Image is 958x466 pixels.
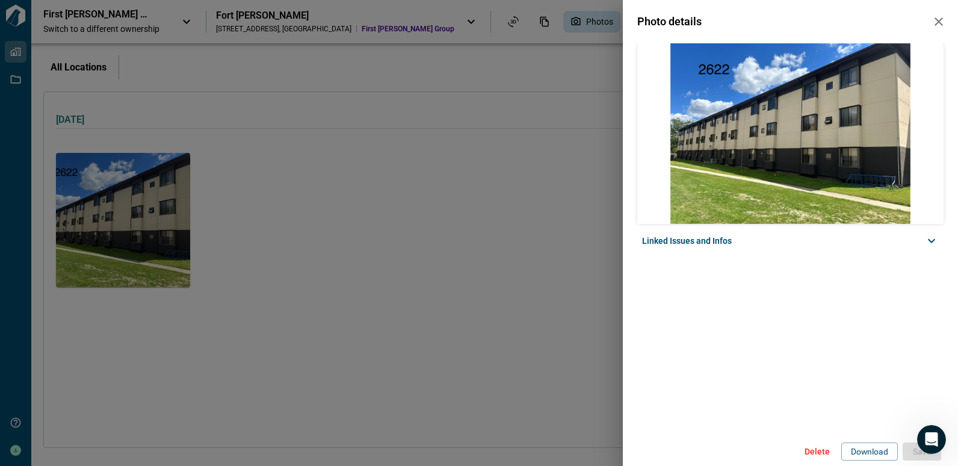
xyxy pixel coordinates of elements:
[841,443,898,461] button: Download
[637,43,944,224] img: e75c4fb673694fce9f237feaf7ca674c_20250827_170927836_iOS.jpg
[798,442,836,461] button: Delete
[917,425,946,454] iframe: Intercom live chat
[642,235,732,247] span: Linked Issues and Infos
[637,16,702,28] span: Photo details
[805,446,830,458] span: Delete
[637,226,944,255] div: Linked Issues and Infos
